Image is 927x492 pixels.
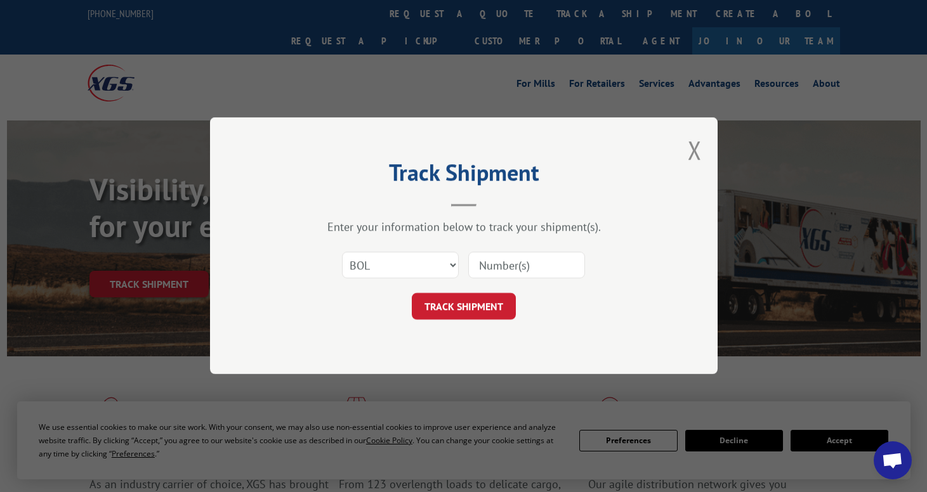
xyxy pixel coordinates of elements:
[874,441,912,479] div: Open chat
[412,294,516,320] button: TRACK SHIPMENT
[273,220,654,235] div: Enter your information below to track your shipment(s).
[468,252,585,279] input: Number(s)
[688,133,702,167] button: Close modal
[273,164,654,188] h2: Track Shipment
